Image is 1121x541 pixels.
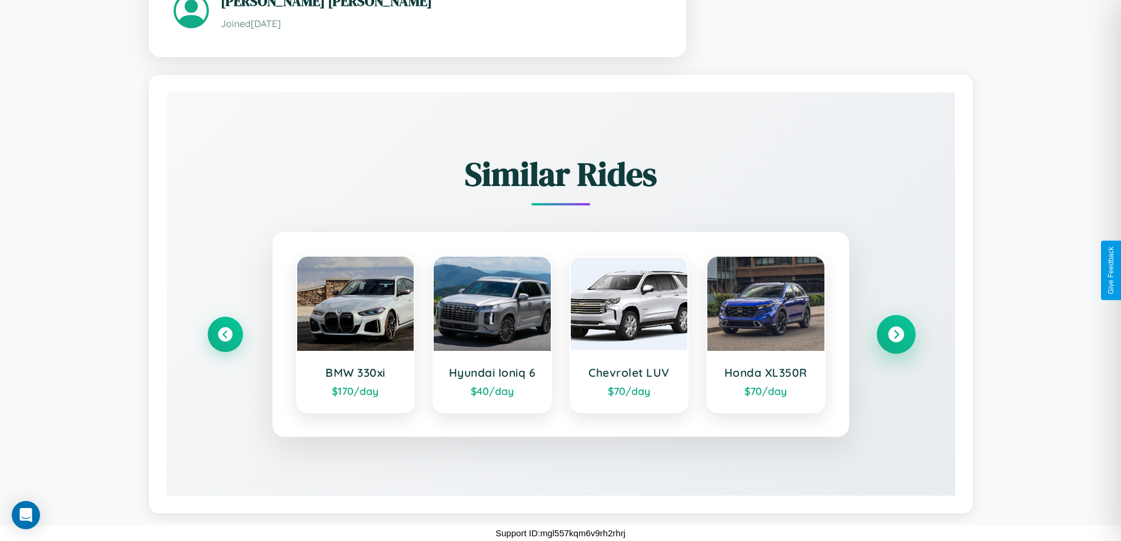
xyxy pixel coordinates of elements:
[208,151,914,197] h2: Similar Rides
[12,501,40,529] div: Open Intercom Messenger
[445,366,539,380] h3: Hyundai Ioniq 6
[296,255,415,413] a: BMW 330xi$170/day
[719,384,813,397] div: $ 70 /day
[495,525,626,541] p: Support ID: mgl557kqm6v9rh2rhrj
[309,366,403,380] h3: BMW 330xi
[445,384,539,397] div: $ 40 /day
[719,366,813,380] h3: Honda XL350R
[570,255,689,413] a: Chevrolet LUV$70/day
[433,255,552,413] a: Hyundai Ioniq 6$40/day
[583,384,676,397] div: $ 70 /day
[309,384,403,397] div: $ 170 /day
[706,255,826,413] a: Honda XL350R$70/day
[1107,247,1115,294] div: Give Feedback
[583,366,676,380] h3: Chevrolet LUV
[221,15,661,32] p: Joined [DATE]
